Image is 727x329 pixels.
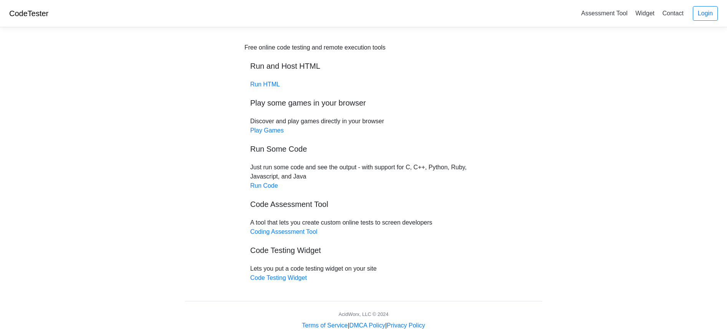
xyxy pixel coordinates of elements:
h5: Run and Host HTML [250,61,477,71]
a: Contact [659,7,687,20]
h5: Code Assessment Tool [250,200,477,209]
a: Run Code [250,182,278,189]
div: Free online code testing and remote execution tools [245,43,386,52]
a: Code Testing Widget [250,274,307,281]
div: Discover and play games directly in your browser Just run some code and see the output - with sup... [245,43,483,283]
a: Login [693,6,718,21]
a: Assessment Tool [578,7,631,20]
a: Privacy Policy [387,322,425,329]
a: Widget [632,7,657,20]
a: Coding Assessment Tool [250,228,318,235]
a: Run HTML [250,81,280,88]
h5: Run Some Code [250,144,477,154]
a: Terms of Service [302,322,348,329]
a: DMCA Policy [349,322,385,329]
div: AcidWorx, LLC © 2024 [338,311,388,318]
h5: Code Testing Widget [250,246,477,255]
h5: Play some games in your browser [250,98,477,107]
a: CodeTester [9,9,48,18]
a: Play Games [250,127,284,134]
